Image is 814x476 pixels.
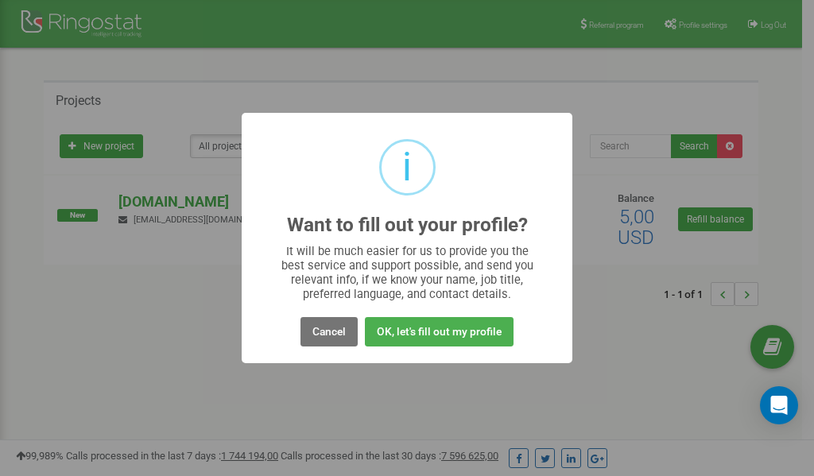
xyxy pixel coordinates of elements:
[760,386,798,424] div: Open Intercom Messenger
[300,317,358,346] button: Cancel
[287,215,528,236] h2: Want to fill out your profile?
[402,141,412,193] div: i
[273,244,541,301] div: It will be much easier for us to provide you the best service and support possible, and send you ...
[365,317,514,346] button: OK, let's fill out my profile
